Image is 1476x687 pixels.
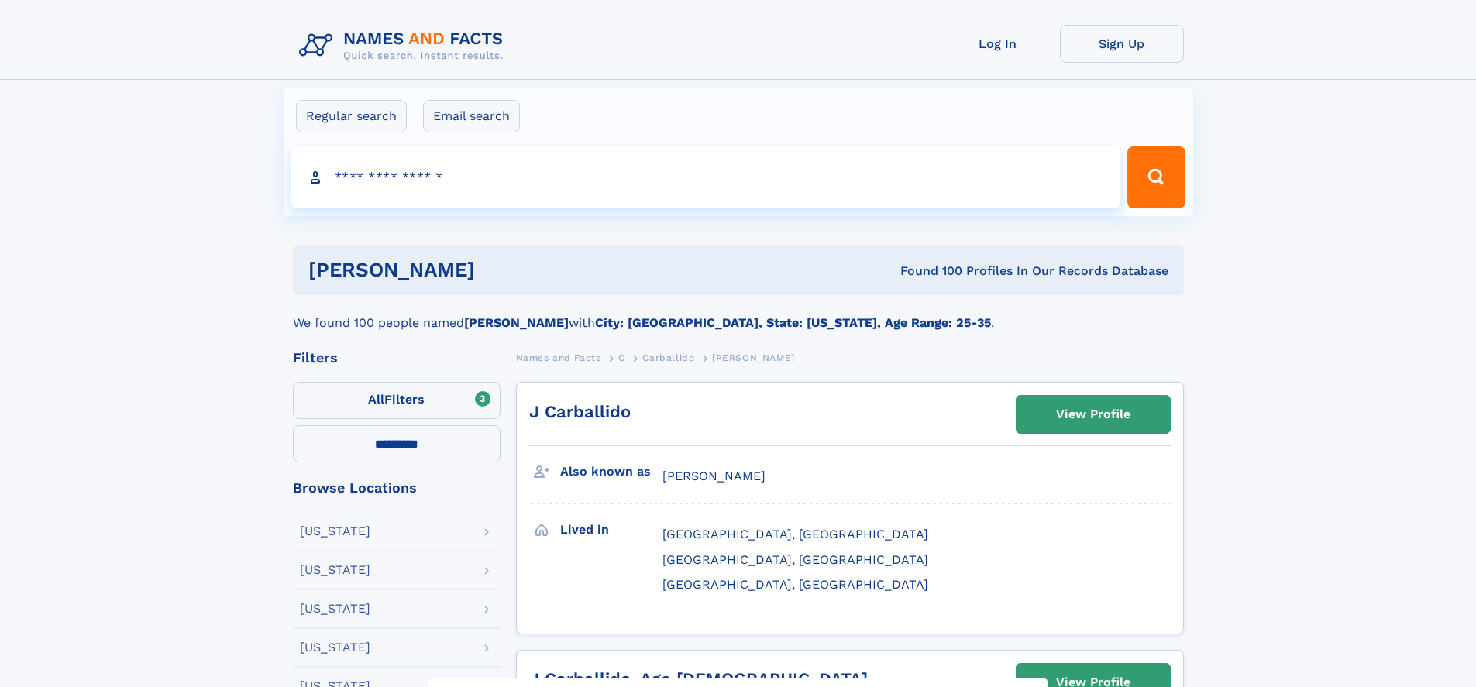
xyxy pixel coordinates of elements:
span: All [368,392,384,407]
span: [PERSON_NAME] [712,352,795,363]
b: [PERSON_NAME] [464,315,569,330]
div: [US_STATE] [300,603,370,615]
a: J Carballido [529,402,631,421]
span: C [618,352,625,363]
span: [PERSON_NAME] [662,469,766,483]
h1: [PERSON_NAME] [308,260,688,280]
a: Names and Facts [516,348,601,367]
label: Regular search [296,100,407,132]
div: We found 100 people named with . [293,295,1184,332]
span: [GEOGRAPHIC_DATA], [GEOGRAPHIC_DATA] [662,552,928,567]
span: [GEOGRAPHIC_DATA], [GEOGRAPHIC_DATA] [662,527,928,541]
div: Filters [293,351,501,365]
h3: Also known as [560,459,662,485]
span: [GEOGRAPHIC_DATA], [GEOGRAPHIC_DATA] [662,577,928,592]
a: View Profile [1017,396,1170,433]
label: Email search [423,100,520,132]
div: Browse Locations [293,481,501,495]
b: City: [GEOGRAPHIC_DATA], State: [US_STATE], Age Range: 25-35 [595,315,991,330]
a: Sign Up [1060,25,1184,63]
input: search input [291,146,1121,208]
div: [US_STATE] [300,641,370,654]
span: Carballido [642,352,694,363]
img: Logo Names and Facts [293,25,516,67]
div: View Profile [1056,397,1130,432]
a: C [618,348,625,367]
div: [US_STATE] [300,564,370,576]
div: Found 100 Profiles In Our Records Database [687,263,1168,280]
a: Carballido [642,348,694,367]
label: Filters [293,382,501,419]
h3: Lived in [560,517,662,543]
button: Search Button [1127,146,1185,208]
div: [US_STATE] [300,525,370,538]
a: Log In [936,25,1060,63]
